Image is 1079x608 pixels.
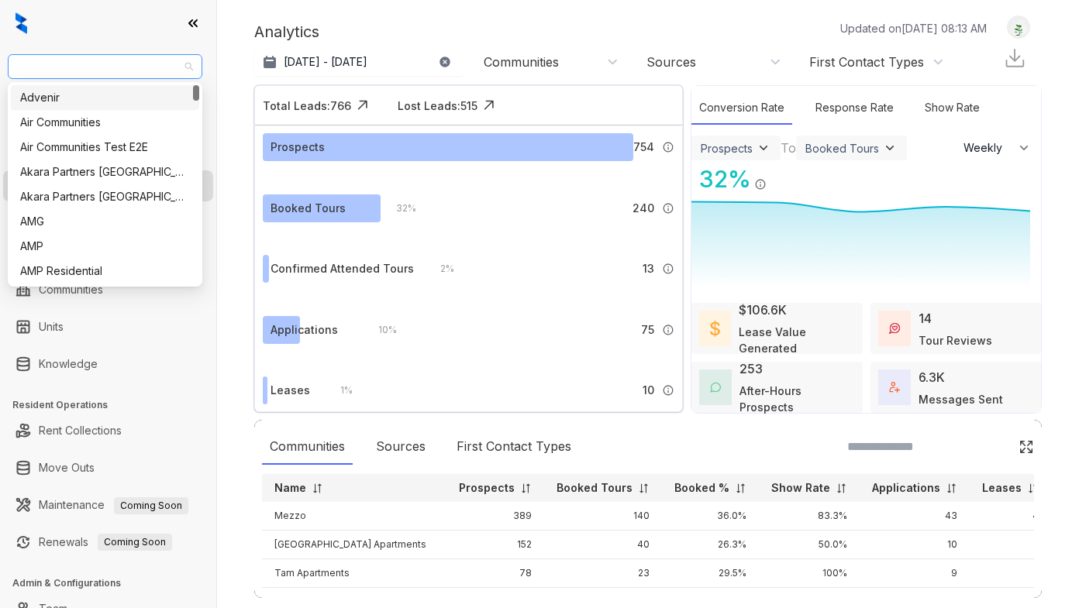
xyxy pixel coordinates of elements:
img: UserAvatar [1008,19,1029,36]
img: Info [754,178,767,191]
span: 75 [641,321,654,338]
div: AMP [20,238,190,255]
div: 253 [739,359,763,378]
td: 100% [759,559,860,588]
div: AMP Residential [20,263,190,280]
span: Coming Soon [98,534,172,551]
div: Communities [262,429,353,465]
img: Click Icon [1019,439,1034,455]
img: LeaseValue [710,320,720,337]
img: Download [1003,46,1026,70]
img: Click Icon [351,94,374,117]
div: Applications [271,321,338,338]
div: Booked Tours [805,142,879,155]
img: Info [662,384,674,397]
p: Applications [872,480,940,496]
img: sorting [638,483,650,494]
td: Tam Apartments [262,559,446,588]
div: Advenir [20,89,190,106]
td: 140 [544,502,662,531]
div: Sources [646,53,696,70]
button: Weekly [954,134,1041,162]
span: 10 [643,382,654,399]
li: Rent Collections [3,415,213,446]
td: 152 [446,531,544,559]
td: 43 [860,502,970,531]
img: Info [662,141,674,153]
a: Communities [39,274,103,305]
li: Collections [3,208,213,239]
div: Response Rate [808,91,901,125]
div: 6.3K [919,368,945,386]
div: 14 [919,309,932,328]
td: 36.0% [662,502,759,531]
li: Communities [3,274,213,305]
img: ViewFilterArrow [756,140,771,156]
div: First Contact Types [449,429,579,465]
span: AMG [17,55,193,78]
td: 9 [860,559,970,588]
a: RenewalsComing Soon [39,527,172,558]
div: AMP Residential [11,259,199,283]
div: Booked Tours [271,200,346,217]
div: Leases [271,382,310,399]
div: Air Communities Test E2E [20,139,190,156]
div: After-Hours Prospects [739,383,855,415]
img: Click Icon [767,164,790,187]
img: Click Icon [477,94,501,117]
td: 29.5% [662,559,759,588]
td: 389 [446,502,544,531]
h3: Resident Operations [12,398,216,412]
p: Prospects [459,480,515,496]
img: Info [662,202,674,215]
div: Confirmed Attended Tours [271,260,414,277]
li: Move Outs [3,452,213,483]
img: logo [16,12,27,34]
div: Prospects [271,139,325,156]
div: Lost Leads: 515 [398,98,477,114]
p: Show Rate [771,480,830,496]
div: Tour Reviews [919,332,992,349]
span: Weekly [964,140,1011,156]
li: Leasing [3,170,213,201]
td: Mezzo [262,502,446,531]
span: Coming Soon [114,497,188,514]
div: Akara Partners [GEOGRAPHIC_DATA] [20,188,190,205]
div: 1 % [325,382,353,399]
img: sorting [946,483,957,494]
div: Akara Partners [GEOGRAPHIC_DATA] [20,163,190,180]
td: 78 [446,559,544,588]
div: To [781,139,796,157]
div: Lease Value Generated [739,324,855,356]
div: Air Communities Test E2E [11,135,199,160]
div: Show Rate [917,91,988,125]
td: 50.0% [759,531,860,559]
div: 32 % [381,200,416,217]
div: AMG [11,209,199,234]
div: Akara Partners Nashville [11,160,199,184]
td: 4 [970,502,1051,531]
td: 23 [544,559,662,588]
img: sorting [836,483,847,494]
div: Conversion Rate [691,91,792,125]
p: [DATE] - [DATE] [284,54,367,70]
span: 240 [633,200,654,217]
div: Air Communities [11,110,199,135]
li: Maintenance [3,489,213,520]
img: TotalFum [889,382,900,393]
div: Communities [484,53,559,70]
span: 754 [633,139,654,156]
div: Sources [368,429,433,465]
p: Booked % [674,480,729,496]
div: 10 % [363,321,397,338]
td: 1 [970,531,1051,559]
img: Info [662,263,674,275]
div: Akara Partners Phoenix [11,184,199,209]
td: 83.3% [759,502,860,531]
p: Updated on [DATE] 08:13 AM [840,20,987,36]
li: Knowledge [3,349,213,380]
img: Info [662,324,674,336]
img: ViewFilterArrow [882,140,898,156]
img: TourReviews [889,323,900,334]
a: Units [39,311,64,342]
